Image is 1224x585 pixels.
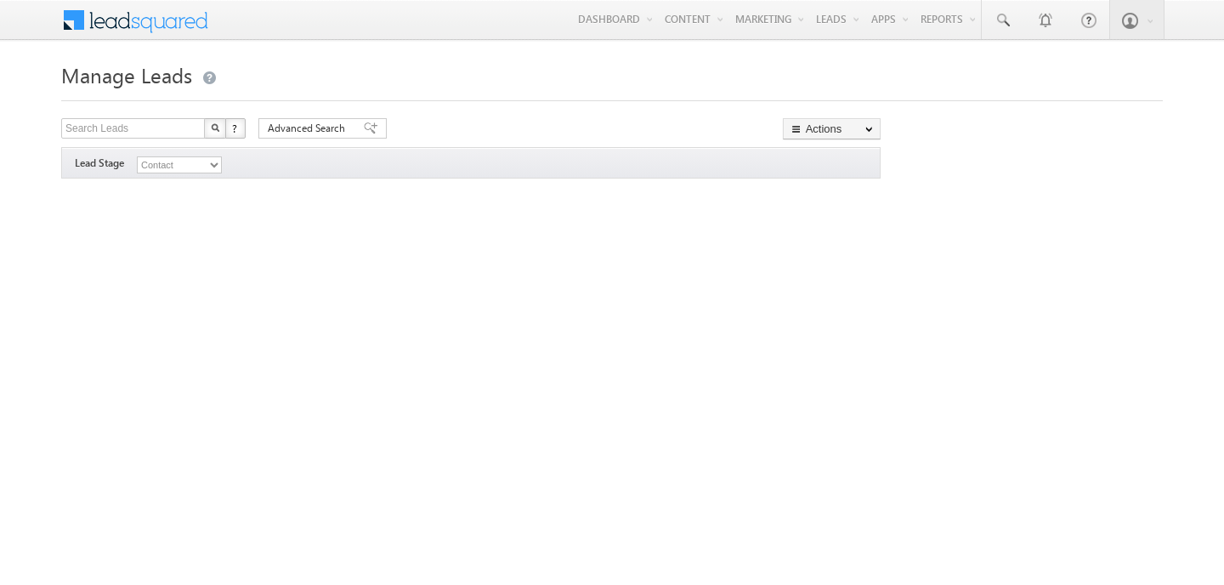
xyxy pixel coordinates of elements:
[783,118,881,139] button: Actions
[232,121,240,135] span: ?
[61,61,192,88] span: Manage Leads
[211,123,219,132] img: Search
[75,156,137,171] span: Lead Stage
[225,118,246,139] button: ?
[268,121,350,136] span: Advanced Search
